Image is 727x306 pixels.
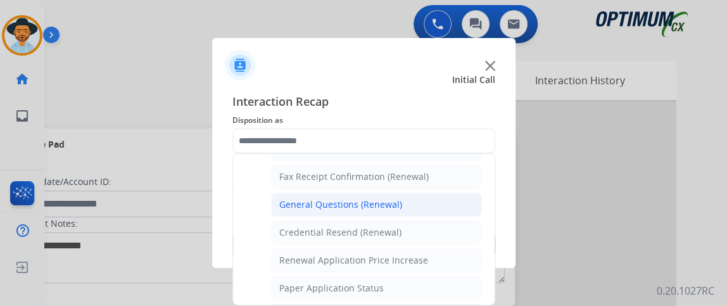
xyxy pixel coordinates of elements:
[279,226,401,239] div: Credential Resend (Renewal)
[279,254,428,267] div: Renewal Application Price Increase
[279,198,402,211] div: General Questions (Renewal)
[232,113,495,128] span: Disposition as
[279,170,429,183] div: Fax Receipt Confirmation (Renewal)
[452,73,495,86] span: Initial Call
[279,282,384,295] div: Paper Application Status
[225,50,255,80] img: contactIcon
[657,283,714,298] p: 0.20.1027RC
[232,92,495,113] span: Interaction Recap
